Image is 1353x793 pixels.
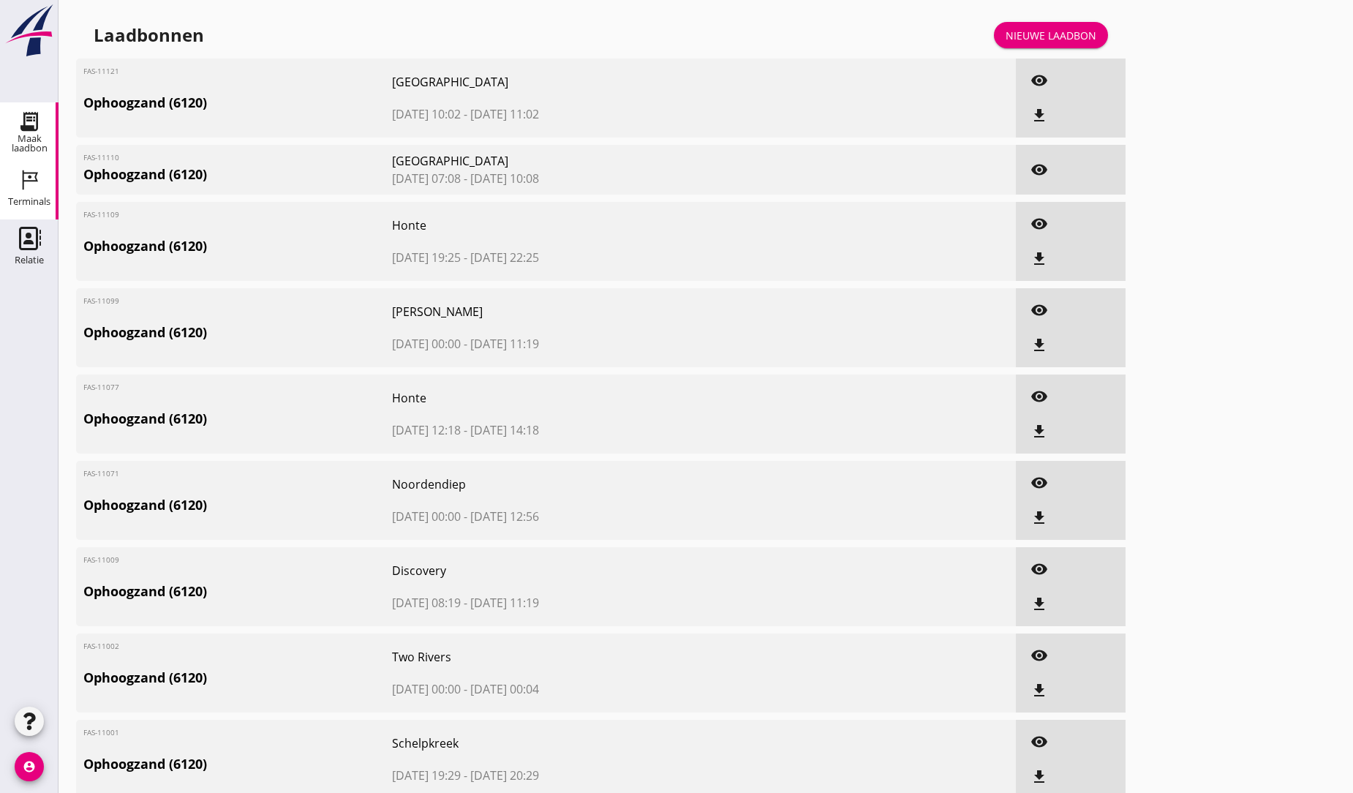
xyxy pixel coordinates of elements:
div: Relatie [15,255,44,265]
i: file_download [1030,423,1048,440]
span: Honte [392,389,777,407]
span: FAS-11109 [83,209,125,220]
span: Ophoogzand (6120) [83,165,392,184]
span: FAS-11009 [83,555,125,565]
span: Two Rivers [392,648,777,666]
i: file_download [1030,768,1048,786]
span: [DATE] 07:08 - [DATE] 10:08 [392,170,777,187]
div: Terminals [8,197,50,206]
span: Ophoogzand (6120) [83,323,392,342]
span: [GEOGRAPHIC_DATA] [392,152,777,170]
span: Ophoogzand (6120) [83,409,392,429]
span: FAS-11071 [83,468,125,479]
i: visibility [1030,72,1048,89]
i: visibility [1030,560,1048,578]
div: Nieuwe laadbon [1006,28,1096,43]
div: Laadbonnen [94,23,204,47]
i: visibility [1030,647,1048,664]
i: visibility [1030,474,1048,492]
span: Ophoogzand (6120) [83,93,392,113]
span: Ophoogzand (6120) [83,236,392,256]
span: Honte [392,217,777,234]
span: [DATE] 00:00 - [DATE] 11:19 [392,335,777,353]
img: logo-small.a267ee39.svg [3,4,56,58]
i: visibility [1030,301,1048,319]
span: FAS-11099 [83,296,125,307]
i: file_download [1030,595,1048,613]
i: visibility [1030,161,1048,178]
span: [DATE] 10:02 - [DATE] 11:02 [392,105,777,123]
i: visibility [1030,388,1048,405]
span: Ophoogzand (6120) [83,582,392,601]
span: [DATE] 00:00 - [DATE] 00:04 [392,680,777,698]
span: [PERSON_NAME] [392,303,777,320]
span: FAS-11002 [83,641,125,652]
span: Discovery [392,562,777,579]
i: file_download [1030,682,1048,699]
span: [DATE] 00:00 - [DATE] 12:56 [392,508,777,525]
span: [DATE] 08:19 - [DATE] 11:19 [392,594,777,612]
span: FAS-11077 [83,382,125,393]
span: Ophoogzand (6120) [83,754,392,774]
i: file_download [1030,107,1048,124]
span: FAS-11110 [83,152,125,163]
span: [DATE] 12:18 - [DATE] 14:18 [392,421,777,439]
i: visibility [1030,733,1048,751]
i: file_download [1030,337,1048,354]
span: [DATE] 19:29 - [DATE] 20:29 [392,767,777,784]
span: Ophoogzand (6120) [83,495,392,515]
span: Ophoogzand (6120) [83,668,392,688]
a: Nieuwe laadbon [994,22,1108,48]
span: Schelpkreek [392,734,777,752]
i: account_circle [15,752,44,781]
span: FAS-11001 [83,727,125,738]
span: Noordendiep [392,476,777,493]
span: FAS-11121 [83,66,125,77]
i: visibility [1030,215,1048,233]
i: file_download [1030,250,1048,268]
i: file_download [1030,509,1048,527]
span: [DATE] 19:25 - [DATE] 22:25 [392,249,777,266]
span: [GEOGRAPHIC_DATA] [392,73,777,91]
